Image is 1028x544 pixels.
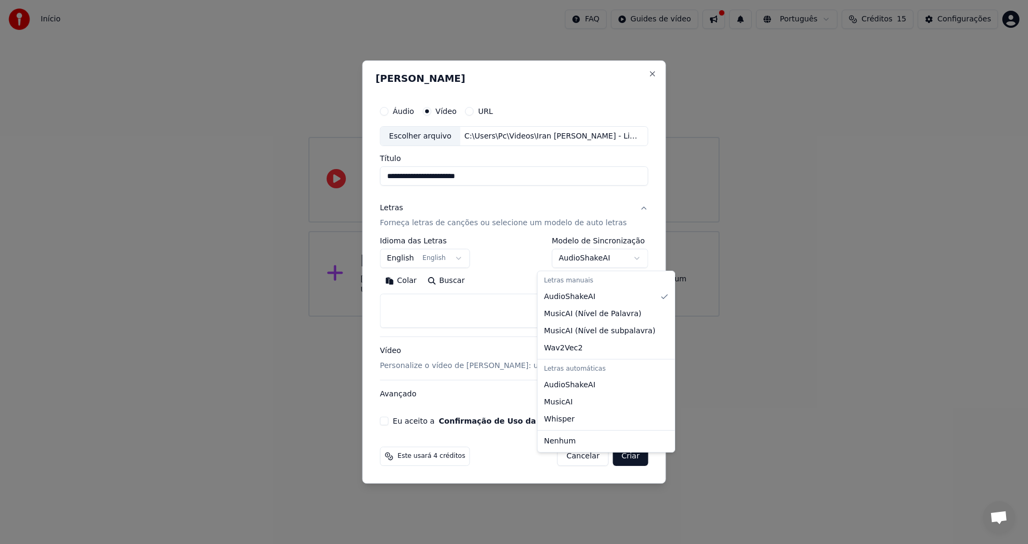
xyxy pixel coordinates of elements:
span: Wav2Vec2 [544,343,583,354]
span: MusicAI ( Nível de subpalavra ) [544,326,655,336]
div: Letras manuais [540,273,672,288]
span: Nenhum [544,436,576,447]
span: AudioShakeAI [544,380,595,390]
span: Whisper [544,414,575,425]
span: AudioShakeAI [544,292,595,302]
span: MusicAI ( Nível de Palavra ) [544,309,641,319]
span: MusicAI [544,397,573,408]
div: Letras automáticas [540,362,672,377]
